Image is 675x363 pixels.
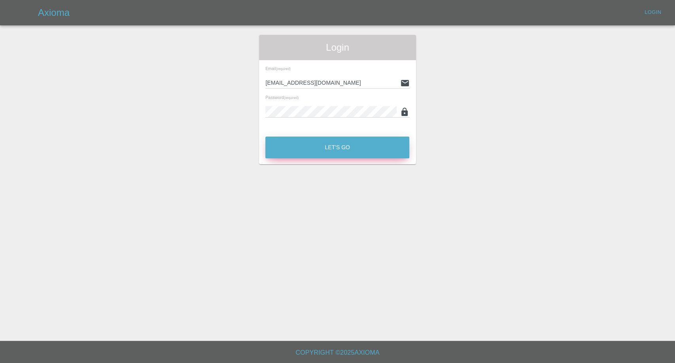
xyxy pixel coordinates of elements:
small: (required) [276,67,291,71]
span: Password [265,95,299,100]
span: Email [265,66,291,71]
small: (required) [284,96,299,100]
h5: Axioma [38,6,70,19]
button: Let's Go [265,137,409,158]
span: Login [265,41,409,54]
a: Login [640,6,666,19]
h6: Copyright © 2025 Axioma [6,347,669,358]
